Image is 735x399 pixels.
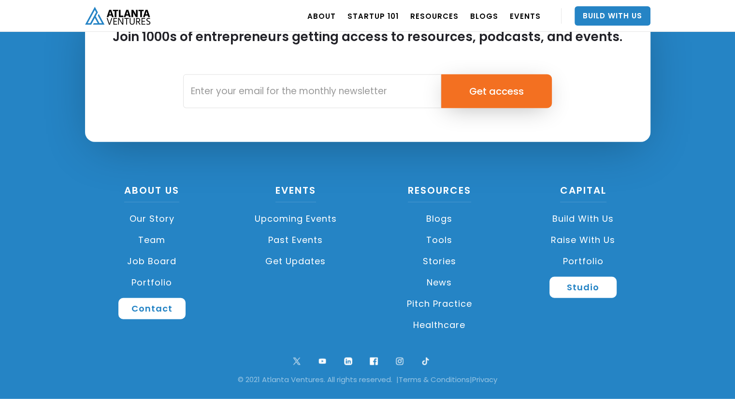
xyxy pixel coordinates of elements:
[373,293,507,314] a: Pitch Practice
[373,272,507,293] a: News
[472,374,497,385] a: Privacy
[342,355,355,368] img: linkedin logo
[85,251,219,272] a: Job Board
[275,184,316,202] a: Events
[183,74,552,108] form: Email Form
[373,208,507,229] a: Blogs
[85,208,219,229] a: Our Story
[373,314,507,336] a: Healthcare
[373,251,507,272] a: Stories
[516,229,650,251] a: Raise with Us
[516,251,650,272] a: Portfolio
[85,229,219,251] a: Team
[470,2,498,29] a: BLOGS
[367,355,380,368] img: facebook logo
[316,355,329,368] img: youtube symbol
[229,229,363,251] a: Past Events
[347,2,399,29] a: Startup 101
[399,374,470,385] a: Terms & Conditions
[373,229,507,251] a: Tools
[118,298,186,319] a: Contact
[575,6,650,26] a: Build With Us
[510,2,541,29] a: EVENTS
[419,355,432,368] img: tik tok logo
[229,251,363,272] a: Get Updates
[560,184,606,202] a: CAPITAL
[307,2,336,29] a: ABOUT
[393,355,406,368] img: ig symbol
[113,28,622,62] h2: Join 1000s of entrepreneurs getting access to resources, podcasts, and events.
[124,184,179,202] a: About US
[85,272,219,293] a: Portfolio
[14,375,721,385] div: © 2021 Atlanta Ventures. All rights reserved. | |
[229,208,363,229] a: Upcoming Events
[410,2,459,29] a: RESOURCES
[441,74,552,108] input: Get access
[408,184,471,202] a: Resources
[516,208,650,229] a: Build with us
[183,74,441,108] input: Enter your email for the monthly newsletter
[549,277,617,298] a: Studio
